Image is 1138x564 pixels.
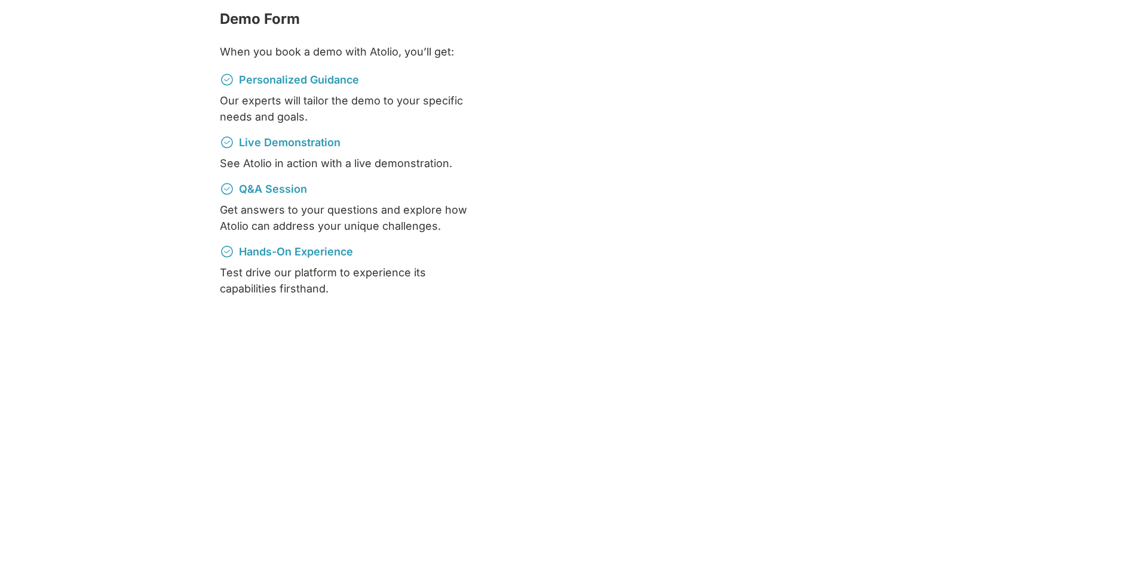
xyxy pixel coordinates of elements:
[220,44,494,60] p: When you book a demo with Atolio, you’ll get:
[239,244,353,260] p: Hands-On Experience
[239,181,307,197] p: Q&A Session
[220,155,494,171] p: See Atolio in action with a live demonstration.
[220,202,494,234] p: Get answers to your questions and explore how Atolio can address your unique challenges.
[220,10,300,27] strong: Demo Form
[220,93,494,125] p: Our experts will tailor the demo to your specific needs and goals.
[239,134,341,150] p: Live Demonstration
[1078,507,1138,564] iframe: Chat Widget
[220,264,468,297] p: Test drive our platform to experience its capabilities firsthand.
[239,72,359,88] p: Personalized Guidance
